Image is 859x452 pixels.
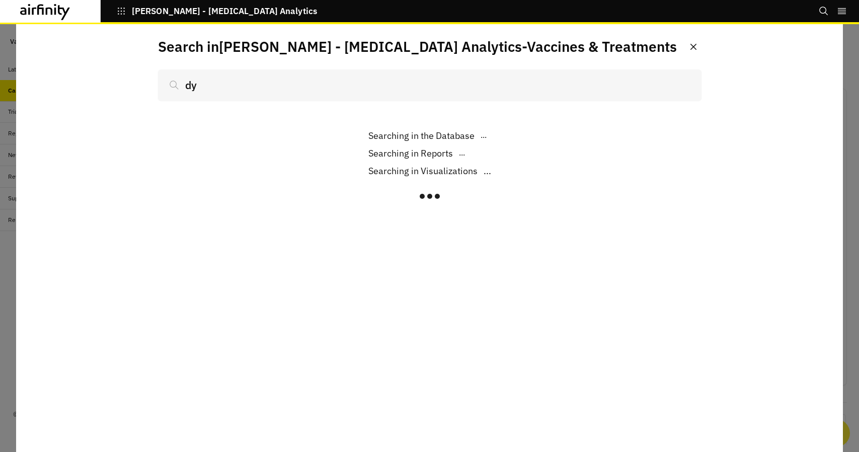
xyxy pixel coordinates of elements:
[819,3,829,20] button: Search
[158,36,677,57] p: Search in [PERSON_NAME] - [MEDICAL_DATA] Analytics - Vaccines & Treatments
[368,129,487,142] div: ...
[368,164,491,178] div: ...
[685,39,701,55] button: Close
[368,146,453,160] p: Searching in Reports
[368,146,465,160] div: ...
[368,164,478,178] p: Searching in Visualizations
[132,7,317,16] p: [PERSON_NAME] - [MEDICAL_DATA] Analytics
[368,129,475,142] p: Searching in the Database
[158,69,701,101] input: Search...
[117,3,317,20] button: [PERSON_NAME] - [MEDICAL_DATA] Analytics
